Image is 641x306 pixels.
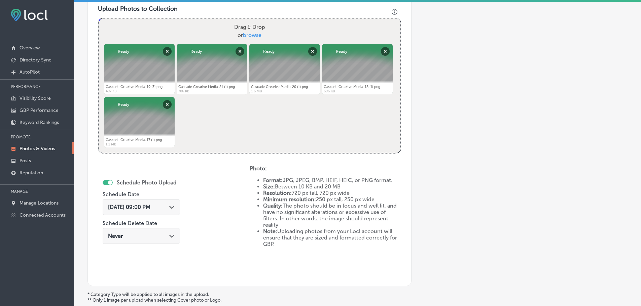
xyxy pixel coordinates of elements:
[20,212,66,218] p: Connected Accounts
[20,45,40,51] p: Overview
[20,146,55,151] p: Photos & Videos
[263,196,316,203] strong: Minimum resolution:
[20,200,59,206] p: Manage Locations
[263,196,401,203] li: 250 px tall, 250 px wide
[263,203,401,228] li: The photo should be in focus and well lit, and have no significant alterations or excessive use o...
[243,32,261,38] span: browse
[108,233,123,239] span: Never
[263,228,277,234] strong: Note:
[20,158,31,164] p: Posts
[20,57,51,63] p: Directory Sync
[11,9,48,21] img: fda3e92497d09a02dc62c9cd864e3231.png
[263,183,275,190] strong: Size:
[103,191,139,198] label: Schedule Date
[263,203,283,209] strong: Quality:
[20,120,59,125] p: Keyword Rankings
[20,69,40,75] p: AutoPilot
[263,183,401,190] li: Between 10 KB and 20 MB
[117,179,177,186] label: Schedule Photo Upload
[108,204,150,210] span: [DATE] 09:00 PM
[103,220,157,226] label: Schedule Delete Date
[263,228,401,247] li: Uploading photos from your Locl account will ensure that they are sized and formatted correctly f...
[20,107,59,113] p: GBP Performance
[263,190,292,196] strong: Resolution:
[98,5,401,12] h3: Upload Photos to Collection
[20,95,51,101] p: Visibility Score
[20,170,43,176] p: Reputation
[87,292,628,303] p: * Category Type will be applied to all images in the upload. ** Only 1 image per upload when sele...
[232,20,268,42] label: Drag & Drop or
[263,177,401,183] li: JPG, JPEG, BMP, HEIF, HEIC, or PNG format.
[263,190,401,196] li: 720 px tall, 720 px wide
[263,177,283,183] strong: Format:
[250,165,267,172] strong: Photo:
